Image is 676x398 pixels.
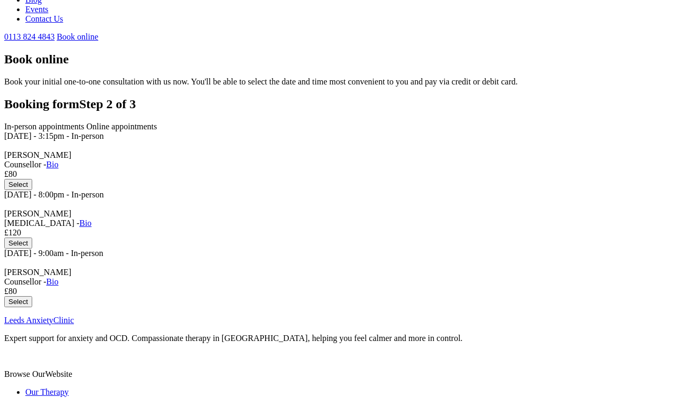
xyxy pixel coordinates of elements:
[4,32,54,41] a: 0113 824 4843
[4,228,672,238] div: £120
[4,369,45,378] span: Browse Our
[4,369,672,379] p: Website
[4,179,32,190] button: Select Thu 9 Oct 3:15pm in-person
[4,122,84,131] span: In-person appointments
[4,268,672,287] div: [PERSON_NAME] Counsellor -
[4,238,32,249] button: Select Thu 9 Oct 8:00pm in-person
[4,169,672,179] div: £80
[4,249,672,258] div: [DATE] - 9:00am - In-person
[4,77,672,87] p: Book your initial one-to-one consultation with us now. You'll be able to select the date and time...
[4,97,672,111] h2: Booking form
[87,122,157,131] span: Online appointments
[25,14,63,23] a: Contact Us
[79,97,136,111] span: Step 2 of 3
[4,150,672,169] div: [PERSON_NAME] Counsellor -
[4,334,672,343] p: Expert support for anxiety and OCD. Compassionate therapy in [GEOGRAPHIC_DATA], helping you feel ...
[4,316,74,325] a: Leeds AnxietyClinic
[53,316,74,325] span: Clinic
[25,387,69,396] a: Our Therapy
[79,219,91,228] a: Bio
[4,131,672,141] div: [DATE] - 3:15pm - In-person
[4,209,672,228] div: [PERSON_NAME] [MEDICAL_DATA] -
[46,277,59,286] a: Bio
[4,296,32,307] button: Select Fri 10 Oct 9:00am in-person
[4,52,672,67] h1: Book online
[4,287,672,296] div: £80
[57,32,98,41] a: Book online
[46,160,59,169] a: Bio
[4,190,672,200] div: [DATE] - 8:00pm - In-person
[25,5,49,14] a: Events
